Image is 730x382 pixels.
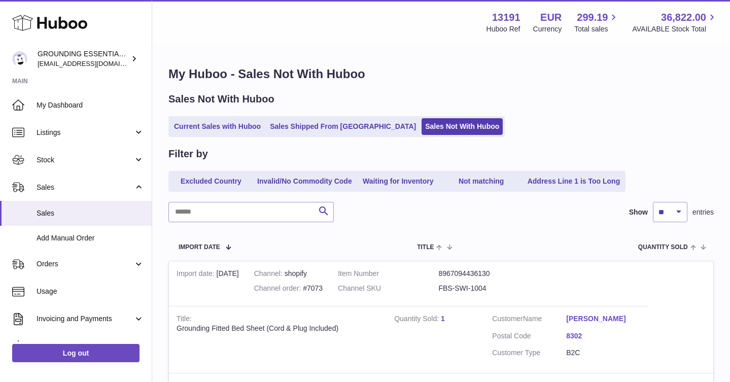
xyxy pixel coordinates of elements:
[179,244,220,251] span: Import date
[177,324,379,333] div: Grounding Fitted Bed Sheet (Cord & Plug Included)
[168,147,208,161] h2: Filter by
[394,315,441,325] strong: Quantity Sold
[492,314,566,326] dt: Name
[438,284,539,293] dd: FBS-SWI-1004
[632,11,718,34] a: 36,822.00 AVAILABLE Stock Total
[38,49,129,68] div: GROUNDING ESSENTIALS INTERNATIONAL SLU
[566,331,640,341] a: 8302
[438,269,539,279] dd: 8967094436130
[37,155,133,165] span: Stock
[632,24,718,34] span: AVAILABLE Stock Total
[38,59,149,67] span: [EMAIL_ADDRESS][DOMAIN_NAME]
[422,118,503,135] a: Sales Not With Huboo
[37,183,133,192] span: Sales
[638,244,688,251] span: Quantity Sold
[629,207,648,217] label: Show
[37,209,144,218] span: Sales
[441,173,522,190] a: Not matching
[533,24,562,34] div: Currency
[254,284,303,295] strong: Channel order
[338,284,438,293] dt: Channel SKU
[169,261,247,306] td: [DATE]
[254,173,356,190] a: Invalid/No Commodity Code
[177,269,217,280] strong: Import date
[168,66,714,82] h1: My Huboo - Sales Not With Huboo
[177,315,192,325] strong: Title
[566,348,640,358] dd: B2C
[577,11,608,24] span: 299.19
[12,51,27,66] img: espenwkopperud@gmail.com
[492,11,520,24] strong: 13191
[524,173,624,190] a: Address Line 1 is Too Long
[37,287,144,296] span: Usage
[254,269,323,279] div: shopify
[492,348,566,358] dt: Customer Type
[486,24,520,34] div: Huboo Ref
[37,233,144,243] span: Add Manual Order
[574,24,619,34] span: Total sales
[266,118,420,135] a: Sales Shipped From [GEOGRAPHIC_DATA]
[37,100,144,110] span: My Dashboard
[37,314,133,324] span: Invoicing and Payments
[492,315,523,323] span: Customer
[37,259,133,269] span: Orders
[170,118,264,135] a: Current Sales with Huboo
[566,314,640,324] a: [PERSON_NAME]
[254,284,323,293] div: #7073
[574,11,619,34] a: 299.19 Total sales
[12,344,140,362] a: Log out
[170,173,252,190] a: Excluded Country
[37,128,133,137] span: Listings
[692,207,714,217] span: entries
[358,173,439,190] a: Waiting for Inventory
[168,92,274,106] h2: Sales Not With Huboo
[661,11,706,24] span: 36,822.00
[417,244,434,251] span: Title
[441,315,445,323] a: 1
[540,11,562,24] strong: EUR
[254,269,285,280] strong: Channel
[492,331,566,343] dt: Postal Code
[338,269,438,279] dt: Item Number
